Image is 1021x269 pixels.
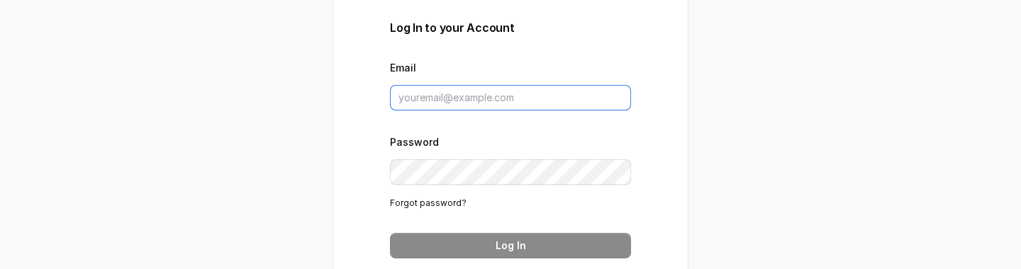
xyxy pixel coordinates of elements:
[390,233,631,258] button: Log In
[390,85,631,110] input: youremail@example.com
[390,198,467,208] a: Forgot password?
[390,136,439,148] label: Password
[390,19,631,36] h3: Log In to your Account
[390,62,416,74] label: Email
